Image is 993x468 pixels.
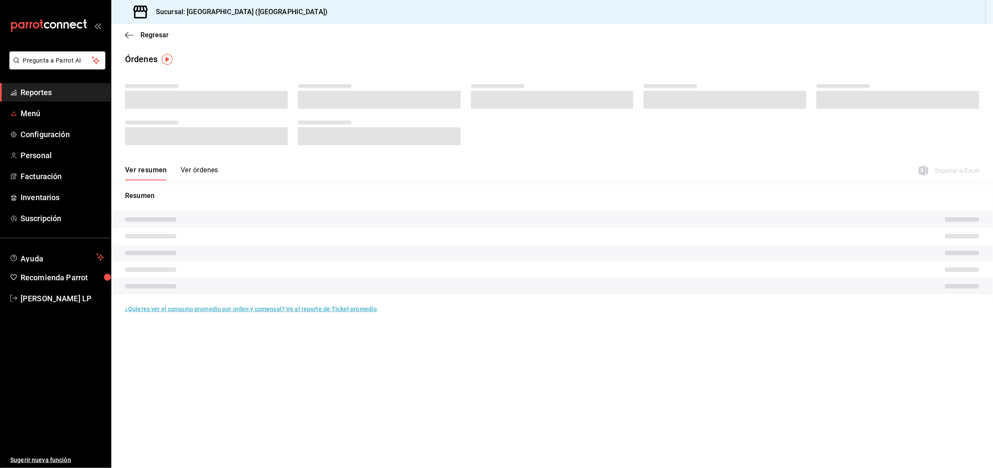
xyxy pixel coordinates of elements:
span: Configuración [21,129,104,140]
span: Pregunta a Parrot AI [23,56,92,65]
span: Menú [21,108,104,119]
div: navigation tabs [125,166,218,180]
img: Tooltip marker [162,54,173,65]
div: Órdenes [125,53,158,66]
span: Suscripción [21,213,104,224]
span: Regresar [140,31,169,39]
span: Recomienda Parrot [21,272,104,283]
button: Pregunta a Parrot AI [9,51,105,69]
h3: Sucursal: [GEOGRAPHIC_DATA] ([GEOGRAPHIC_DATA]) [149,7,328,17]
button: Ver resumen [125,166,167,180]
span: Reportes [21,87,104,98]
a: Pregunta a Parrot AI [6,62,105,71]
button: Regresar [125,31,169,39]
p: Resumen [125,191,979,201]
span: [PERSON_NAME] LP [21,293,104,304]
span: Inventarios [21,192,104,203]
button: open_drawer_menu [94,22,101,29]
span: Personal [21,150,104,161]
a: ¿Quieres ver el consumo promedio por orden y comensal? Ve al reporte de Ticket promedio [125,306,377,312]
button: Ver órdenes [181,166,218,180]
span: Ayuda [21,252,93,262]
span: Facturación [21,171,104,182]
span: Sugerir nueva función [10,456,104,465]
